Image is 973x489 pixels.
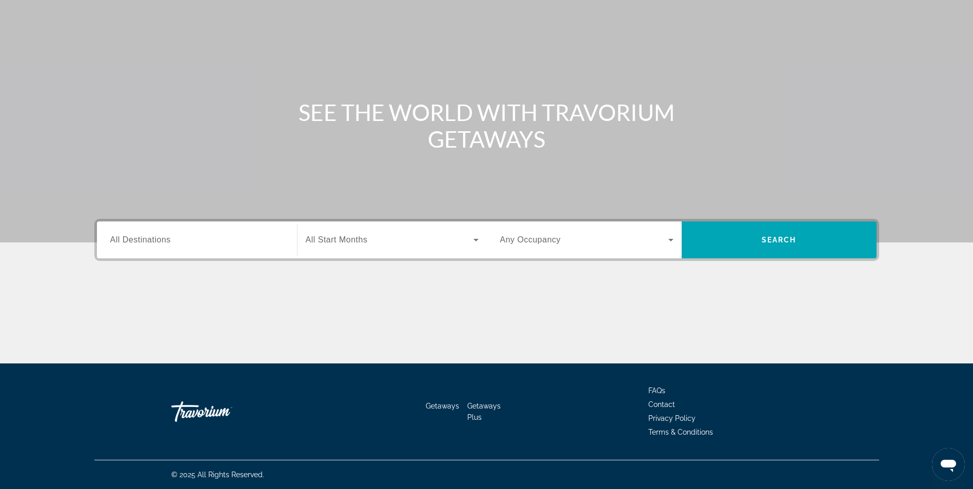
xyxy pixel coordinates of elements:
a: Getaways Plus [467,402,501,421]
span: All Destinations [110,235,171,244]
div: Search widget [97,221,877,258]
a: Getaways [426,402,459,410]
iframe: Button to launch messaging window [932,448,965,481]
span: Search [762,236,797,244]
a: Privacy Policy [648,414,696,422]
span: All Start Months [306,235,368,244]
a: Terms & Conditions [648,428,713,436]
h1: SEE THE WORLD WITH TRAVORIUM GETAWAYS [294,99,679,152]
a: Contact [648,400,675,409]
button: Search [682,221,877,258]
span: © 2025 All Rights Reserved. [171,471,264,479]
a: Go Home [171,396,274,427]
input: Select destination [110,234,284,247]
span: Any Occupancy [500,235,561,244]
a: FAQs [648,386,665,395]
